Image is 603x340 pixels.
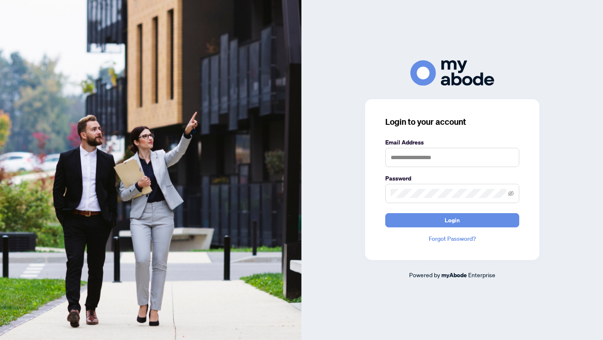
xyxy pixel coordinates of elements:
label: Password [385,174,519,183]
a: myAbode [441,270,467,280]
button: Login [385,213,519,227]
a: Forgot Password? [385,234,519,243]
label: Email Address [385,138,519,147]
span: Powered by [409,271,440,278]
span: Enterprise [468,271,495,278]
img: ma-logo [410,60,494,86]
span: Login [445,214,460,227]
h3: Login to your account [385,116,519,128]
span: eye-invisible [508,191,514,196]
